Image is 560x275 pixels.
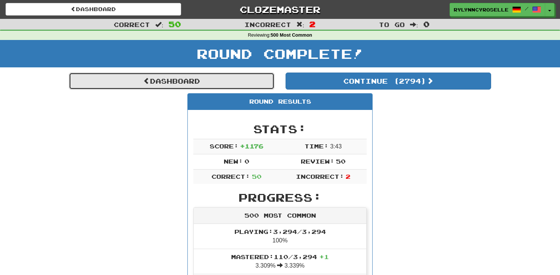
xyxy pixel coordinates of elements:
strong: 500 Most Common [271,33,312,38]
span: Time: [304,142,329,150]
span: Playing: 3,294 / 3,294 [234,228,326,235]
span: / [525,6,529,11]
span: Correct [114,21,150,28]
span: To go [379,21,405,28]
span: 3 : 43 [330,143,341,150]
span: Mastered: 110 / 3,294 [231,253,329,260]
span: New: [224,158,243,165]
span: Correct: [211,173,250,180]
a: Clozemaster [192,3,368,16]
span: Incorrect [244,21,291,28]
button: Continue (2794) [286,73,491,90]
a: Dashboard [6,3,181,16]
span: 2 [309,20,316,28]
h2: Stats: [193,123,367,135]
div: Round Results [188,94,372,110]
span: 50 [252,173,261,180]
span: RylynnCyroselle [454,6,509,13]
a: Dashboard [69,73,274,90]
span: 2 [346,173,350,180]
a: RylynnCyroselle / [450,3,545,16]
li: 3.309% 3.339% [194,249,366,274]
span: Incorrect: [296,173,344,180]
span: Score: [210,142,239,150]
span: + 1176 [240,142,263,150]
span: : [296,21,304,28]
span: 50 [169,20,181,28]
span: 0 [244,158,249,165]
span: 0 [423,20,430,28]
span: + 1 [319,253,329,260]
span: Review: [301,158,334,165]
span: : [410,21,418,28]
span: 50 [336,158,346,165]
h2: Progress: [193,191,367,204]
span: : [155,21,163,28]
div: 500 Most Common [194,208,366,224]
li: 100% [194,224,366,249]
h1: Round Complete! [3,46,557,61]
